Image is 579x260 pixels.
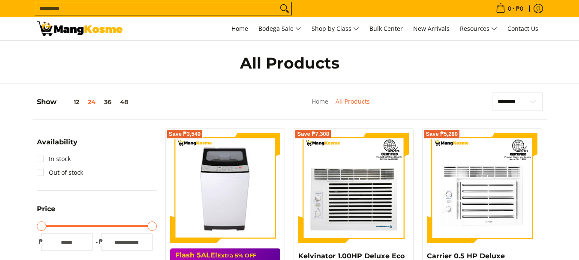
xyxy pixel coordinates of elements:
[169,131,201,137] span: Save ₱3,549
[116,99,132,105] button: 48
[57,99,84,105] button: 12
[427,133,537,243] img: Carrier 0.5 HP Deluxe Optima Green Window-Type, Non-Inverter Air Conditioner (Class B)
[37,206,55,219] summary: Open
[174,133,277,243] img: condura-7.5kg-topload-non-inverter-washing-machine-class-c-full-view-mang-kosme
[37,166,83,179] a: Out of stock
[507,6,513,12] span: 0
[97,237,105,246] span: ₱
[456,17,501,40] a: Resources
[278,2,291,15] button: Search
[307,17,363,40] a: Shop by Class
[409,17,454,40] a: New Arrivals
[37,139,78,146] span: Availability
[460,24,497,34] span: Resources
[37,206,55,212] span: Price
[312,97,328,105] a: Home
[37,139,78,152] summary: Open
[426,131,458,137] span: Save ₱5,280
[100,99,116,105] button: 36
[123,54,457,73] h1: All Products
[336,97,370,105] a: All Products
[131,17,543,40] nav: Main Menu
[369,24,403,33] span: Bulk Center
[84,99,100,105] button: 24
[493,4,526,13] span: •
[37,237,45,246] span: ₱
[298,133,409,243] img: Kelvinator 1.00HP Deluxe Eco Window-Type, Non-Inverter Air Conditioner (Class A)
[413,24,450,33] span: New Arrivals
[37,98,132,106] h5: Show
[503,17,543,40] a: Contact Us
[365,17,407,40] a: Bulk Center
[258,24,301,34] span: Bodega Sale
[231,24,248,33] span: Home
[297,131,329,137] span: Save ₱7,308
[37,21,123,36] img: All Products - Home Appliances Warehouse Sale l Mang Kosme
[254,17,306,40] a: Bodega Sale
[312,24,359,34] span: Shop by Class
[227,17,252,40] a: Home
[507,24,538,33] span: Contact Us
[255,96,427,116] nav: Breadcrumbs
[515,6,525,12] span: ₱0
[37,152,71,166] a: In stock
